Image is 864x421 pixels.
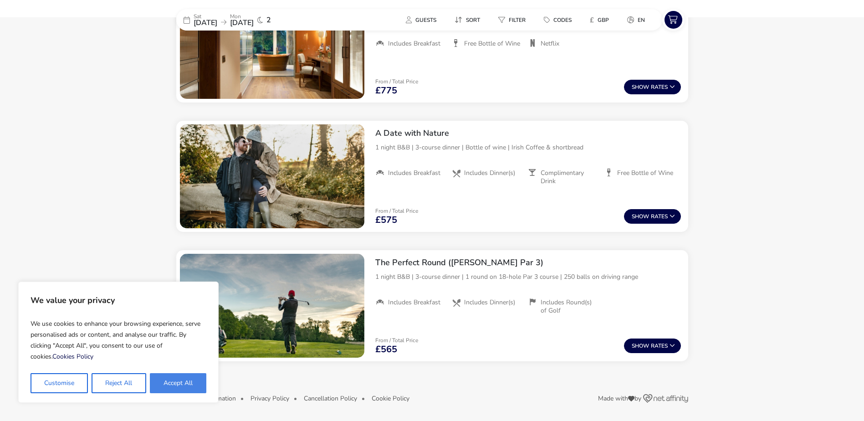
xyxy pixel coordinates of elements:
span: £575 [375,216,397,225]
span: Made with by [598,395,641,402]
div: The Perfect Round ([PERSON_NAME] Par 3)1 night B&B | 3-course dinner | 1 round on 18-hole Par 3 c... [368,250,688,322]
p: We use cookies to enhance your browsing experience, serve personalised ads or content, and analys... [31,315,206,366]
button: ShowRates [624,80,681,94]
p: 1 night B&B | 3-course dinner | Bottle of wine | Irish Coffee & shortbread [375,143,681,152]
button: Filter [491,13,533,26]
div: We value your privacy [18,282,219,403]
button: Customise [31,373,88,393]
span: [DATE] [230,18,254,28]
p: Sat [194,14,217,19]
span: £565 [375,345,397,354]
a: Cookies Policy [52,352,93,361]
button: ShowRates [624,339,681,353]
span: Includes Dinner(s) [464,169,515,177]
naf-pibe-menu-bar-item: en [620,13,656,26]
span: Codes [553,16,572,24]
span: [DATE] [194,18,217,28]
span: Includes Breakfast [388,169,440,177]
p: From / Total Price [375,79,418,84]
span: Includes Dinner(s) [464,298,515,307]
span: Filter [509,16,526,24]
span: Netflix [541,40,559,48]
button: Cookie Policy [372,395,409,402]
p: From / Total Price [375,208,418,214]
naf-pibe-menu-bar-item: Filter [491,13,537,26]
span: Show [632,214,651,220]
p: 1 night B&B | 3-course dinner | 1 round on 18-hole Par 3 course | 250 balls on driving range [375,272,681,282]
button: Privacy Policy [251,395,289,402]
h2: A Date with Nature [375,128,681,139]
naf-pibe-menu-bar-item: Guests [399,13,447,26]
span: Complimentary Drink [541,169,597,185]
span: Show [632,84,651,90]
swiper-slide: 1 / 1 [180,254,364,358]
span: Includes Breakfast [388,298,440,307]
button: Reject All [92,373,146,393]
button: Sort [447,13,487,26]
button: £GBP [583,13,616,26]
naf-pibe-menu-bar-item: £GBP [583,13,620,26]
div: Sat[DATE]Mon[DATE]2 [176,9,313,31]
naf-pibe-menu-bar-item: Sort [447,13,491,26]
button: ShowRates [624,209,681,224]
span: 2 [266,16,271,24]
p: From / Total Price [375,338,418,343]
button: Guests [399,13,444,26]
span: Show [632,343,651,349]
h2: The Perfect Round ([PERSON_NAME] Par 3) [375,257,681,268]
span: £775 [375,86,397,95]
p: Mon [230,14,254,19]
span: Includes Round(s) of Golf [541,298,597,315]
span: Free Bottle of Wine [464,40,520,48]
button: en [620,13,652,26]
naf-pibe-menu-bar-item: Codes [537,13,583,26]
button: Cancellation Policy [304,395,357,402]
span: Free Bottle of Wine [617,169,673,177]
span: GBP [598,16,609,24]
button: Accept All [150,373,206,393]
button: Codes [537,13,579,26]
div: A Date with Nature1 night B&B | 3-course dinner | Bottle of wine | Irish Coffee & shortbreadInclu... [368,121,688,193]
p: We value your privacy [31,291,206,309]
span: Guests [415,16,436,24]
span: en [638,16,645,24]
span: Includes Breakfast [388,40,440,48]
i: £ [590,15,594,25]
swiper-slide: 1 / 1 [180,124,364,228]
span: Sort [466,16,480,24]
